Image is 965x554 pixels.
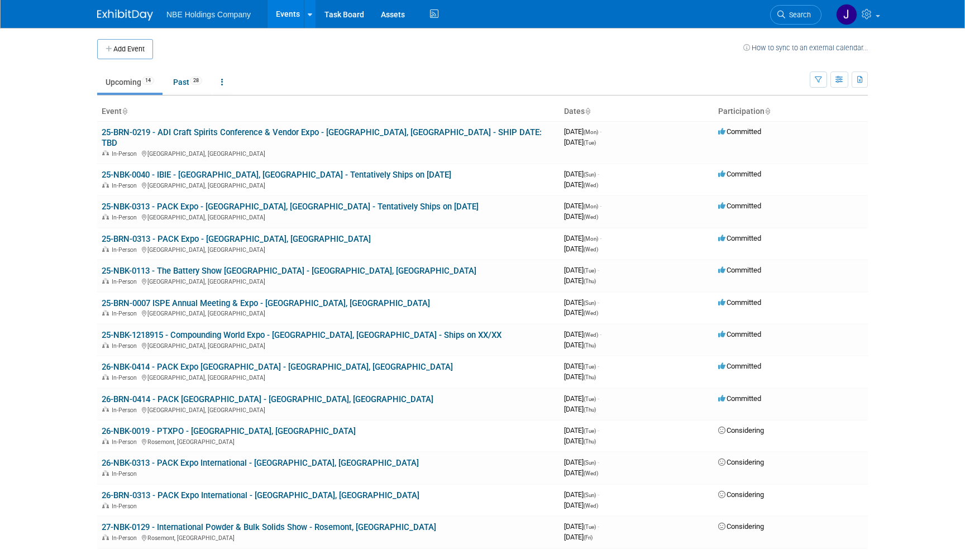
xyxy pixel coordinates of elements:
span: - [598,522,599,531]
a: 25-NBK-0313 - PACK Expo - [GEOGRAPHIC_DATA], [GEOGRAPHIC_DATA] - Tentatively Ships on [DATE] [102,202,479,212]
span: (Tue) [584,428,596,434]
img: In-Person Event [102,534,109,540]
a: Sort by Event Name [122,107,127,116]
span: Considering [718,490,764,499]
span: 28 [190,77,202,85]
span: In-Person [112,214,140,221]
span: [DATE] [564,437,596,445]
img: In-Person Event [102,278,109,284]
th: Event [97,102,560,121]
span: - [600,127,601,136]
span: (Wed) [584,332,598,338]
span: (Mon) [584,203,598,209]
span: Considering [718,426,764,434]
div: [GEOGRAPHIC_DATA], [GEOGRAPHIC_DATA] [102,276,555,285]
img: In-Person Event [102,470,109,476]
a: Past28 [165,71,211,93]
span: (Thu) [584,438,596,445]
span: In-Person [112,150,140,157]
a: 26-NBK-0313 - PACK Expo International - [GEOGRAPHIC_DATA], [GEOGRAPHIC_DATA] [102,458,419,468]
img: In-Person Event [102,407,109,412]
img: In-Person Event [102,374,109,380]
span: Committed [718,170,761,178]
a: 25-NBK-0113 - The Battery Show [GEOGRAPHIC_DATA] - [GEOGRAPHIC_DATA], [GEOGRAPHIC_DATA] [102,266,476,276]
a: 25-BRN-0007 ISPE Annual Meeting & Expo - [GEOGRAPHIC_DATA], [GEOGRAPHIC_DATA] [102,298,430,308]
a: Search [770,5,821,25]
span: 14 [142,77,154,85]
span: Committed [718,234,761,242]
span: In-Person [112,503,140,510]
a: 26-BRN-0313 - PACK Expo International - [GEOGRAPHIC_DATA], [GEOGRAPHIC_DATA] [102,490,419,500]
span: (Wed) [584,310,598,316]
span: [DATE] [564,372,596,381]
span: (Tue) [584,140,596,146]
img: John Vargo [836,4,857,25]
span: - [598,426,599,434]
span: [DATE] [564,266,599,274]
span: [DATE] [564,469,598,477]
span: Considering [718,522,764,531]
span: (Sun) [584,171,596,178]
a: 26-NBK-0019 - PTXPO - [GEOGRAPHIC_DATA], [GEOGRAPHIC_DATA] [102,426,356,436]
span: - [598,170,599,178]
th: Participation [714,102,868,121]
span: [DATE] [564,127,601,136]
div: [GEOGRAPHIC_DATA], [GEOGRAPHIC_DATA] [102,180,555,189]
a: 25-NBK-1218915 - Compounding World Expo - [GEOGRAPHIC_DATA], [GEOGRAPHIC_DATA] - Ships on XX/XX [102,330,501,340]
a: Upcoming14 [97,71,163,93]
span: Committed [718,127,761,136]
span: NBE Holdings Company [166,10,251,19]
span: In-Person [112,407,140,414]
a: Sort by Start Date [585,107,590,116]
span: - [600,330,601,338]
span: [DATE] [564,522,599,531]
img: In-Person Event [102,503,109,508]
span: [DATE] [564,405,596,413]
div: [GEOGRAPHIC_DATA], [GEOGRAPHIC_DATA] [102,149,555,157]
span: [DATE] [564,170,599,178]
span: In-Person [112,246,140,254]
span: [DATE] [564,138,596,146]
span: [DATE] [564,490,599,499]
span: Committed [718,266,761,274]
span: (Thu) [584,278,596,284]
div: [GEOGRAPHIC_DATA], [GEOGRAPHIC_DATA] [102,372,555,381]
span: [DATE] [564,362,599,370]
img: In-Person Event [102,310,109,316]
span: [DATE] [564,245,598,253]
span: Committed [718,362,761,370]
span: [DATE] [564,202,601,210]
span: [DATE] [564,341,596,349]
span: In-Person [112,182,140,189]
span: [DATE] [564,308,598,317]
span: (Thu) [584,407,596,413]
span: (Sun) [584,492,596,498]
span: (Tue) [584,524,596,530]
span: (Fri) [584,534,593,541]
span: (Tue) [584,396,596,402]
span: (Wed) [584,503,598,509]
span: (Wed) [584,470,598,476]
span: In-Person [112,310,140,317]
span: Committed [718,202,761,210]
span: (Mon) [584,236,598,242]
a: 25-BRN-0313 - PACK Expo - [GEOGRAPHIC_DATA], [GEOGRAPHIC_DATA] [102,234,371,244]
div: [GEOGRAPHIC_DATA], [GEOGRAPHIC_DATA] [102,405,555,414]
span: [DATE] [564,501,598,509]
span: [DATE] [564,234,601,242]
span: - [598,394,599,403]
img: In-Person Event [102,150,109,156]
span: (Thu) [584,342,596,348]
span: (Wed) [584,182,598,188]
span: - [598,490,599,499]
span: [DATE] [564,212,598,221]
a: 26-BRN-0414 - PACK [GEOGRAPHIC_DATA] - [GEOGRAPHIC_DATA], [GEOGRAPHIC_DATA] [102,394,433,404]
img: ExhibitDay [97,9,153,21]
span: - [598,458,599,466]
span: [DATE] [564,298,599,307]
span: (Tue) [584,364,596,370]
span: Committed [718,298,761,307]
span: - [600,234,601,242]
span: Committed [718,330,761,338]
span: [DATE] [564,458,599,466]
